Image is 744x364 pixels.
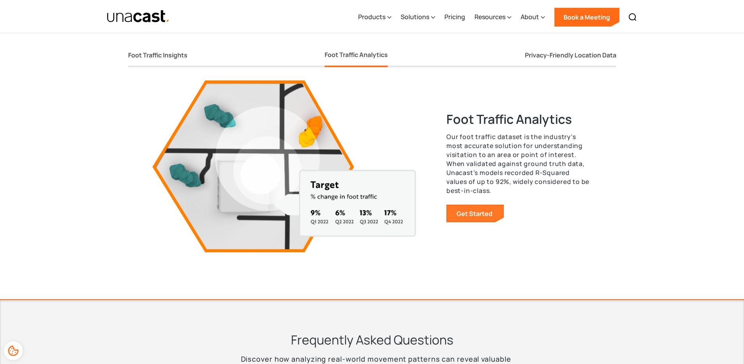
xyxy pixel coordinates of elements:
[152,80,416,252] img: 3d visualization of city tile of the Foot Traffic Analytics
[358,1,391,33] div: Products
[475,1,511,33] div: Resources
[444,1,465,33] a: Pricing
[521,1,545,33] div: About
[107,10,170,23] img: Unacast text logo
[554,8,619,27] a: Book a Meeting
[521,12,539,21] div: About
[128,51,187,59] div: Foot Traffic Insights
[107,10,170,23] a: home
[446,132,592,195] p: Our foot traffic dataset is the industry's most accurate solution for understanding visitation to...
[358,12,385,21] div: Products
[401,1,435,33] div: Solutions
[446,111,592,128] h3: Foot Traffic Analytics
[291,331,453,348] h3: Frequently Asked Questions
[325,50,388,59] div: Foot Traffic Analytics
[447,205,503,222] a: Learn more about our foot traffic data
[4,341,23,360] div: Cookie Preferences
[475,12,505,21] div: Resources
[525,51,616,59] div: Privacy-Friendly Location Data
[628,12,637,22] img: Search icon
[401,12,429,21] div: Solutions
